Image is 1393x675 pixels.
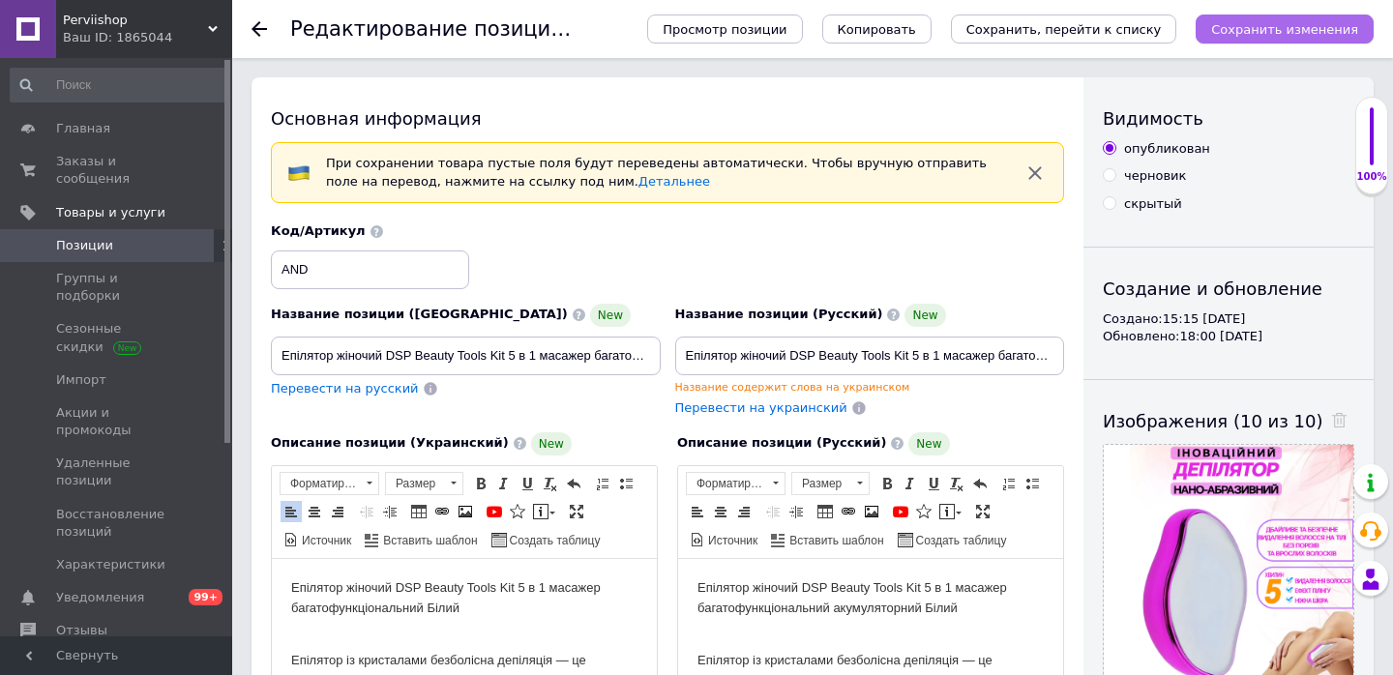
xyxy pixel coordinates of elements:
[876,473,898,494] a: Полужирный (⌘+B)
[908,432,949,455] span: New
[1124,140,1210,158] div: опубликован
[56,120,110,137] span: Главная
[56,404,179,439] span: Акции и промокоды
[1124,195,1182,213] div: скрытый
[969,473,991,494] a: Отменить (⌘+Z)
[271,223,366,238] span: Код/Артикул
[647,15,802,44] button: Просмотр позиции
[271,106,1064,131] div: Основная информация
[19,92,366,233] p: Епілятор із кристалами безболісна депіляція — це ідеальний продукт для всіх, хто цінує безболісну...
[1103,277,1354,301] div: Создание и обновление
[362,529,480,550] a: Вставить шаблон
[1355,97,1388,194] div: 100% Качество заполнения
[768,529,886,550] a: Вставить шаблон
[56,371,106,389] span: Импорт
[592,473,613,494] a: Вставить / удалить нумерованный список
[687,473,766,494] span: Форматирование
[785,501,807,522] a: Увеличить отступ
[900,473,921,494] a: Курсив (⌘+I)
[838,22,916,37] span: Копировать
[280,472,379,495] a: Форматирование
[675,337,1065,375] input: Например, H&M женское платье зеленое 38 размер вечернее макси с блестками
[271,381,419,396] span: Перевести на русский
[687,501,708,522] a: По левому краю
[663,22,786,37] span: Просмотр позиции
[904,304,945,327] span: New
[566,501,587,522] a: Развернуть
[895,529,1010,550] a: Создать таблицу
[791,472,870,495] a: Размер
[1103,328,1354,345] div: Обновлено: 18:00 [DATE]
[563,473,584,494] a: Отменить (⌘+Z)
[19,19,366,60] div: Епілятор жіночий DSP Beauty Tools Kit 5 в 1 масажер багатофункціональний Білий
[189,589,222,605] span: 99+
[507,501,528,522] a: Вставить иконку
[299,533,351,549] span: Источник
[1103,409,1354,433] div: Изображения (10 из 10)
[493,473,515,494] a: Курсив (⌘+I)
[287,161,311,185] img: :flag-ua:
[386,473,444,494] span: Размер
[531,432,572,455] span: New
[56,153,179,188] span: Заказы и сообщения
[890,501,911,522] a: Добавить видео с YouTube
[733,501,755,522] a: По правому краю
[815,501,836,522] a: Таблица
[762,501,784,522] a: Уменьшить отступ
[861,501,882,522] a: Изображение
[281,501,302,522] a: По левому краю
[705,533,757,549] span: Источник
[517,473,538,494] a: Подчеркнутый (⌘+U)
[484,501,505,522] a: Добавить видео с YouTube
[56,204,165,221] span: Товары и услуги
[252,21,267,37] div: Вернуться назад
[913,501,934,522] a: Вставить иконку
[19,19,366,60] div: Епілятор жіночий DSP Beauty Tools Kit 5 в 1 масажер багатофункціональний акумуляторний Білий
[507,533,601,549] span: Создать таблицу
[686,472,785,495] a: Форматирование
[56,237,113,254] span: Позиции
[675,400,847,415] span: Перевести на украинский
[966,22,1162,37] i: Сохранить, перейти к списку
[470,473,491,494] a: Полужирный (⌘+B)
[56,270,179,305] span: Группы и подборки
[56,506,179,541] span: Восстановление позиций
[677,435,886,450] span: Описание позиции (Русский)
[385,472,463,495] a: Размер
[1356,170,1387,184] div: 100%
[271,435,509,450] span: Описание позиции (Украинский)
[356,501,377,522] a: Уменьшить отступ
[951,15,1177,44] button: Сохранить, перейти к списку
[972,501,993,522] a: Развернуть
[380,533,477,549] span: Вставить шаблон
[271,337,661,375] input: Например, H&M женское платье зеленое 38 размер вечернее макси с блестками
[822,15,932,44] button: Копировать
[1196,15,1374,44] button: Сохранить изменения
[615,473,637,494] a: Вставить / удалить маркированный список
[56,320,179,355] span: Сезонные скидки
[998,473,1020,494] a: Вставить / удалить нумерованный список
[56,556,165,573] span: Характеристики
[792,473,850,494] span: Размер
[590,304,631,327] span: New
[913,533,1007,549] span: Создать таблицу
[786,533,883,549] span: Вставить шаблон
[675,380,1065,395] div: Название содержит слова на украинском
[10,68,228,103] input: Поиск
[327,501,348,522] a: По правому краю
[281,473,360,494] span: Форматирование
[431,501,453,522] a: Вставить/Редактировать ссылку (⌘+L)
[281,529,354,550] a: Источник
[56,455,179,489] span: Удаленные позиции
[1103,310,1354,328] div: Создано: 15:15 [DATE]
[1022,473,1043,494] a: Вставить / удалить маркированный список
[455,501,476,522] a: Изображение
[63,29,232,46] div: Ваш ID: 1865044
[687,529,760,550] a: Источник
[1124,167,1186,185] div: черновик
[1103,106,1354,131] div: Видимость
[638,174,710,189] a: Детальнее
[540,473,561,494] a: Убрать форматирование
[56,589,144,606] span: Уведомления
